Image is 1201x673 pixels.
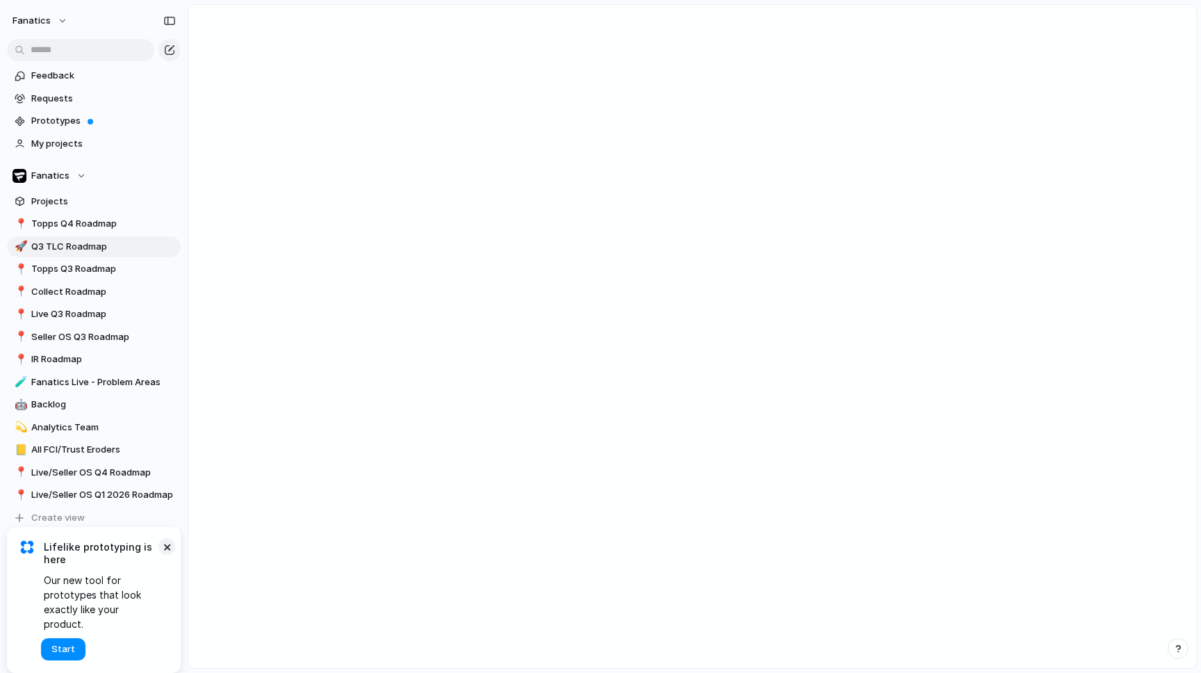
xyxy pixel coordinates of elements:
[7,394,181,415] a: 🤖Backlog
[31,466,176,480] span: Live/Seller OS Q4 Roadmap
[15,216,24,232] div: 📍
[13,330,26,344] button: 📍
[7,304,181,325] a: 📍Live Q3 Roadmap
[31,488,176,502] span: Live/Seller OS Q1 2026 Roadmap
[15,397,24,413] div: 🤖
[7,191,181,212] a: Projects
[13,443,26,457] button: 📒
[31,240,176,254] span: Q3 TLC Roadmap
[7,417,181,438] a: 💫Analytics Team
[7,508,181,528] button: Create view
[7,65,181,86] a: Feedback
[7,282,181,302] a: 📍Collect Roadmap
[31,137,176,151] span: My projects
[7,213,181,234] a: 📍Topps Q4 Roadmap
[7,165,181,186] button: Fanatics
[13,488,26,502] button: 📍
[7,372,181,393] a: 🧪Fanatics Live - Problem Areas
[13,14,51,28] span: fanatics
[15,374,24,390] div: 🧪
[7,462,181,483] a: 📍Live/Seller OS Q4 Roadmap
[15,419,24,435] div: 💫
[13,285,26,299] button: 📍
[7,439,181,460] a: 📒All FCI/Trust Eroders
[7,259,181,279] a: 📍Topps Q3 Roadmap
[15,261,24,277] div: 📍
[7,327,181,348] a: 📍Seller OS Q3 Roadmap
[31,195,176,209] span: Projects
[7,349,181,370] a: 📍IR Roadmap
[7,485,181,505] a: 📍Live/Seller OS Q1 2026 Roadmap
[44,573,160,631] span: Our new tool for prototypes that look exactly like your product.
[31,375,176,389] span: Fanatics Live - Problem Areas
[15,284,24,300] div: 📍
[31,352,176,366] span: IR Roadmap
[31,421,176,435] span: Analytics Team
[31,169,70,183] span: Fanatics
[31,307,176,321] span: Live Q3 Roadmap
[31,69,176,83] span: Feedback
[31,330,176,344] span: Seller OS Q3 Roadmap
[15,487,24,503] div: 📍
[13,421,26,435] button: 💫
[31,92,176,106] span: Requests
[51,642,75,656] span: Start
[31,511,85,525] span: Create view
[31,217,176,231] span: Topps Q4 Roadmap
[13,375,26,389] button: 🧪
[44,541,160,566] span: Lifelike prototyping is here
[31,443,176,457] span: All FCI/Trust Eroders
[13,240,26,254] button: 🚀
[13,398,26,412] button: 🤖
[41,638,85,660] button: Start
[6,10,75,32] button: fanatics
[15,329,24,345] div: 📍
[13,262,26,276] button: 📍
[31,398,176,412] span: Backlog
[15,307,24,323] div: 📍
[7,111,181,131] a: Prototypes
[7,133,181,154] a: My projects
[7,88,181,109] a: Requests
[15,442,24,458] div: 📒
[13,466,26,480] button: 📍
[31,285,176,299] span: Collect Roadmap
[15,238,24,254] div: 🚀
[15,464,24,480] div: 📍
[13,217,26,231] button: 📍
[31,262,176,276] span: Topps Q3 Roadmap
[15,352,24,368] div: 📍
[158,538,175,555] button: Dismiss
[31,114,176,128] span: Prototypes
[13,352,26,366] button: 📍
[13,307,26,321] button: 📍
[7,236,181,257] a: 🚀Q3 TLC Roadmap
